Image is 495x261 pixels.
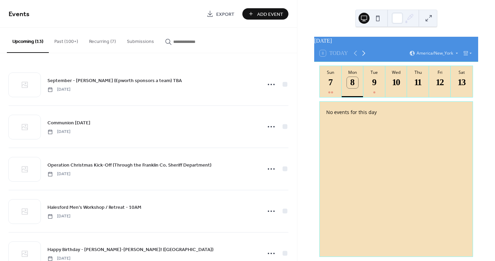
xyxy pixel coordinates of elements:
div: Sun [322,69,340,75]
div: 7 [325,77,337,88]
span: [DATE] [47,129,70,135]
button: Thu11 [407,66,429,97]
span: [DATE] [47,213,70,219]
div: 8 [347,77,358,88]
button: Sat13 [451,66,473,97]
div: 9 [369,77,380,88]
button: Sun7 [320,66,342,97]
button: Submissions [121,28,159,52]
div: No events for this day [321,104,472,120]
a: Export [201,8,240,20]
span: Operation Christmas Kick-Off (Through the Franklin Co. Sheriff Department) [47,162,211,169]
button: Upcoming (13) [7,28,49,53]
button: Add Event [242,8,288,20]
div: 13 [456,77,467,88]
div: [DATE] [314,37,478,45]
button: Fri12 [429,66,451,97]
span: [DATE] [47,171,70,177]
div: 12 [434,77,445,88]
span: Add Event [257,11,283,18]
button: Mon8 [342,66,364,97]
button: Past (100+) [49,28,84,52]
div: Sat [453,69,471,75]
div: Wed [387,69,405,75]
a: September - [PERSON_NAME] (Epworth sponsors a team) TBA [47,77,182,84]
span: America/New_York [417,51,453,55]
span: Export [216,11,234,18]
div: Tue [365,69,383,75]
div: Thu [409,69,427,75]
span: Events [9,8,30,21]
div: Mon [344,69,362,75]
div: 10 [390,77,402,88]
a: Communion [DATE] [47,119,90,127]
a: Halesford Men’s Workshop / Retreat - 10AM [47,203,141,211]
span: [DATE] [47,87,70,93]
span: Communion [DATE] [47,120,90,127]
button: Tue9 [363,66,385,97]
div: 11 [412,77,424,88]
button: Wed10 [385,66,407,97]
span: Halesford Men’s Workshop / Retreat - 10AM [47,204,141,211]
div: Fri [431,69,449,75]
a: Operation Christmas Kick-Off (Through the Franklin Co. Sheriff Department) [47,161,211,169]
button: Recurring (7) [84,28,121,52]
a: Happy Birthday - [PERSON_NAME]-[PERSON_NAME]! ([GEOGRAPHIC_DATA]) [47,246,213,253]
